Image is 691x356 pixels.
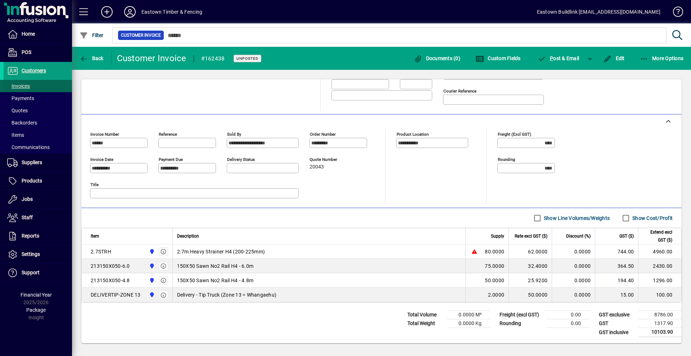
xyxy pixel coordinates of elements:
span: Description [177,232,199,240]
div: 213150X050-4.8 [91,277,130,284]
div: 2.7STRH [91,248,111,255]
td: 0.0000 [552,244,595,259]
span: Jobs [22,196,33,202]
span: Unposted [236,56,258,61]
span: Suppliers [22,159,42,165]
a: Settings [4,245,72,263]
td: 100.00 [638,288,681,302]
td: 8786.00 [638,311,682,319]
div: 32.4000 [513,262,547,270]
a: Knowledge Base [668,1,682,25]
span: Discount (%) [566,232,591,240]
label: Show Line Volumes/Weights [542,215,610,222]
app-page-header-button: Back [72,52,112,65]
div: Customer Invoice [117,53,186,64]
mat-label: Delivery status [227,157,255,162]
span: 150X50 Sawn No2 Rail H4 - 6.0m [177,262,254,270]
span: Communications [7,144,50,150]
span: Holyoake St [147,248,155,256]
a: Communications [4,141,72,153]
td: Total Weight [404,319,447,328]
span: Reports [22,233,39,239]
td: Freight (excl GST) [496,311,546,319]
td: 0.0000 Kg [447,319,490,328]
td: 10103.90 [638,328,682,337]
td: 0.00 [546,311,590,319]
td: 1317.90 [638,319,682,328]
span: P [550,55,553,61]
span: Payments [7,95,34,101]
span: Filter [80,32,104,38]
button: Edit [601,52,627,65]
span: Staff [22,215,33,220]
button: Post & Email [534,52,583,65]
div: 213150X050-6.0 [91,262,130,270]
span: Documents (0) [414,55,460,61]
td: 1296.00 [638,273,681,288]
span: Products [22,178,42,184]
button: Profile [118,5,141,18]
td: 2430.00 [638,259,681,273]
span: Items [7,132,24,138]
span: Holyoake St [147,291,155,299]
span: Settings [22,251,40,257]
span: Holyoake St [147,276,155,284]
span: 50.0000 [485,277,504,284]
span: Customer Invoice [121,32,161,39]
span: GST ($) [619,232,634,240]
div: Eastown Buildlink [EMAIL_ADDRESS][DOMAIN_NAME] [537,6,660,18]
mat-label: Invoice number [90,132,119,137]
span: Home [22,31,35,37]
button: Documents (0) [412,52,462,65]
td: 0.0000 [552,259,595,273]
span: Delivery - Tip Truck (Zone 13 = Whangaehu) [177,291,277,298]
label: Show Cost/Profit [631,215,673,222]
span: Backorders [7,120,37,126]
div: 62.0000 [513,248,547,255]
button: More Options [638,52,686,65]
span: Quote number [310,157,353,162]
span: Package [26,307,46,313]
td: Rounding [496,319,546,328]
a: Payments [4,92,72,104]
span: Back [80,55,104,61]
div: 50.0000 [513,291,547,298]
button: Back [78,52,105,65]
span: Customers [22,68,46,73]
td: GST exclusive [595,311,638,319]
span: Item [91,232,99,240]
span: Rate excl GST ($) [515,232,547,240]
button: Add [95,5,118,18]
span: Support [22,270,40,275]
mat-label: Title [90,182,99,187]
a: Support [4,264,72,282]
td: 744.00 [595,244,638,259]
mat-label: Payment due [159,157,183,162]
span: Holyoake St [147,262,155,270]
div: 25.9200 [513,277,547,284]
span: POS [22,49,31,55]
a: Products [4,172,72,190]
td: 194.40 [595,273,638,288]
mat-label: Freight (excl GST) [498,132,531,137]
td: 4960.00 [638,244,681,259]
span: Quotes [7,108,28,113]
mat-label: Sold by [227,132,241,137]
span: 150X50 Sawn No2 Rail H4 - 4.8m [177,277,254,284]
span: 2.0000 [488,291,505,298]
span: Custom Fields [475,55,521,61]
button: Custom Fields [474,52,523,65]
td: 0.0000 [552,288,595,302]
a: Invoices [4,80,72,92]
a: Backorders [4,117,72,129]
a: Jobs [4,190,72,208]
a: Staff [4,209,72,227]
a: Suppliers [4,154,72,172]
span: ost & Email [538,55,579,61]
span: Financial Year [21,292,52,298]
span: 2.7m Heavy Strainer H4 (200-225mm) [177,248,265,255]
a: Items [4,129,72,141]
span: Invoices [7,83,30,89]
span: 75.0000 [485,262,504,270]
mat-label: Rounding [498,157,515,162]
